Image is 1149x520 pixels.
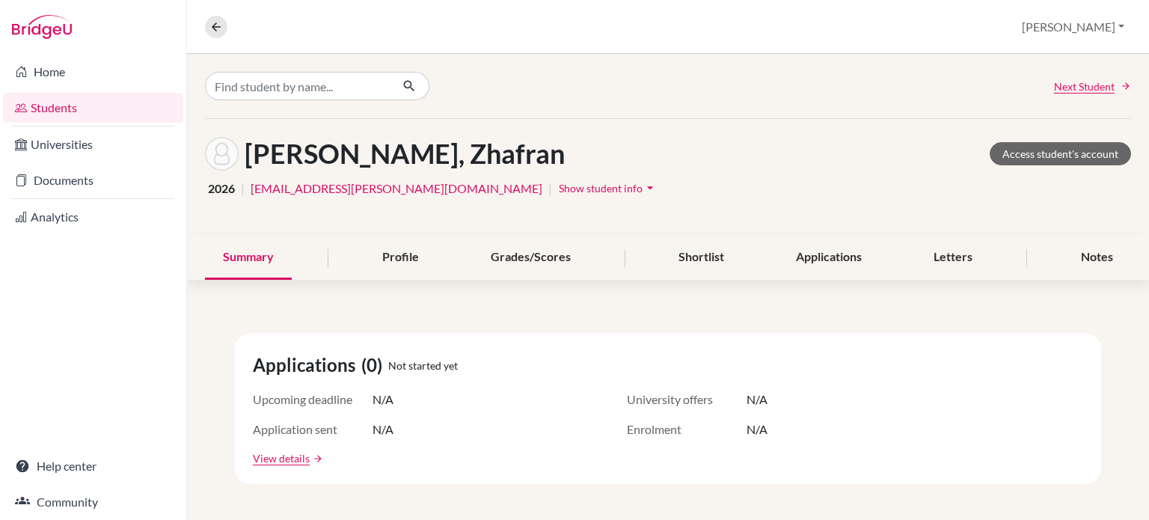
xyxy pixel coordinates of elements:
img: Bridge-U [12,15,72,39]
a: Community [3,487,183,517]
span: Upcoming deadline [253,391,373,409]
span: N/A [747,420,767,438]
span: N/A [373,391,393,409]
a: Help center [3,451,183,481]
h1: [PERSON_NAME], Zhafran [245,138,565,170]
div: Shortlist [661,236,742,280]
button: [PERSON_NAME] [1015,13,1131,41]
div: Grades/Scores [473,236,589,280]
a: Next Student [1054,79,1131,94]
img: Zhafran Adrian's avatar [205,137,239,171]
a: Access student's account [990,142,1131,165]
div: Profile [364,236,437,280]
span: | [548,180,552,198]
a: Universities [3,129,183,159]
span: Applications [253,352,361,379]
input: Find student by name... [205,72,390,100]
div: Summary [205,236,292,280]
span: Show student info [559,182,643,195]
a: Home [3,57,183,87]
span: (0) [361,352,388,379]
a: View details [253,450,310,466]
span: Application sent [253,420,373,438]
span: N/A [747,391,767,409]
a: arrow_forward [310,453,323,464]
div: Applications [778,236,880,280]
div: Notes [1063,236,1131,280]
span: Next Student [1054,79,1115,94]
a: Documents [3,165,183,195]
a: [EMAIL_ADDRESS][PERSON_NAME][DOMAIN_NAME] [251,180,542,198]
span: University offers [627,391,747,409]
span: Enrolment [627,420,747,438]
span: 2026 [208,180,235,198]
span: Not started yet [388,358,458,373]
button: Show student infoarrow_drop_down [558,177,658,200]
span: N/A [373,420,393,438]
span: | [241,180,245,198]
a: Students [3,93,183,123]
i: arrow_drop_down [643,180,658,195]
a: Analytics [3,202,183,232]
div: Letters [916,236,990,280]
